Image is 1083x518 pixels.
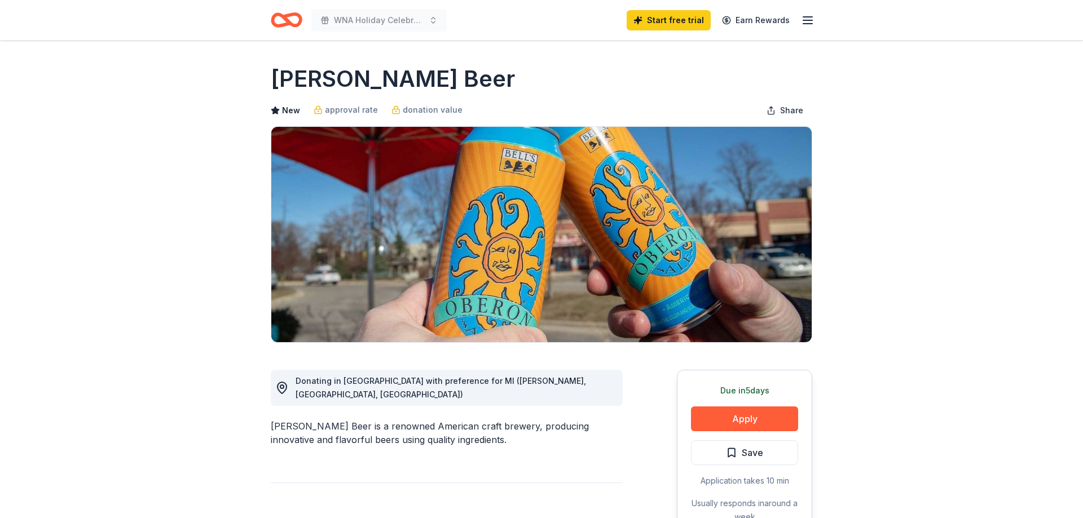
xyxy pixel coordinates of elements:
[391,103,463,117] a: donation value
[282,104,300,117] span: New
[271,419,623,446] div: [PERSON_NAME] Beer is a renowned American craft brewery, producing innovative and flavorful beers...
[715,10,796,30] a: Earn Rewards
[758,99,812,122] button: Share
[334,14,424,27] span: WNA Holiday Celebration
[311,9,447,32] button: WNA Holiday Celebration
[403,103,463,117] span: donation value
[691,406,798,431] button: Apply
[691,440,798,465] button: Save
[314,103,378,117] a: approval rate
[780,104,803,117] span: Share
[627,10,711,30] a: Start free trial
[742,445,763,460] span: Save
[296,376,586,399] span: Donating in [GEOGRAPHIC_DATA] with preference for MI ([PERSON_NAME], [GEOGRAPHIC_DATA], [GEOGRAPH...
[271,127,812,342] img: Image for Bell's Beer
[691,384,798,397] div: Due in 5 days
[271,63,515,95] h1: [PERSON_NAME] Beer
[325,103,378,117] span: approval rate
[271,7,302,33] a: Home
[691,474,798,488] div: Application takes 10 min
